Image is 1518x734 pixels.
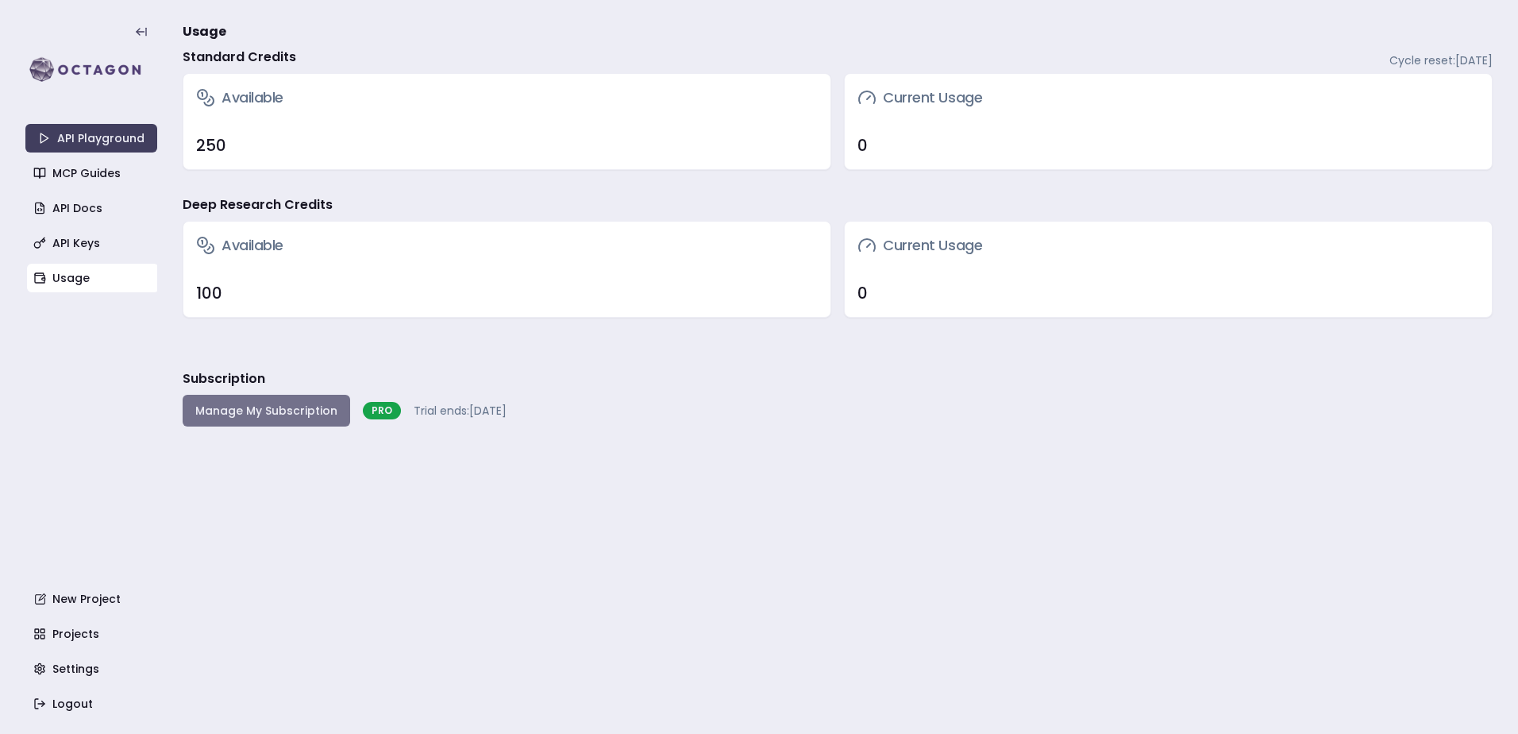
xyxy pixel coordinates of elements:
[27,159,159,187] a: MCP Guides
[196,87,283,109] h3: Available
[183,48,296,67] h4: Standard Credits
[857,282,1479,304] div: 0
[196,282,818,304] div: 100
[363,402,401,419] div: PRO
[25,124,157,153] a: API Playground
[27,690,159,718] a: Logout
[414,403,507,419] span: Trial ends: [DATE]
[857,234,982,257] h3: Current Usage
[196,134,818,156] div: 250
[183,22,226,41] span: Usage
[27,585,159,613] a: New Project
[27,194,159,222] a: API Docs
[183,369,265,388] h3: Subscription
[27,655,159,683] a: Settings
[27,620,159,648] a: Projects
[183,195,333,214] h4: Deep Research Credits
[857,134,1479,156] div: 0
[25,54,157,86] img: logo-rect-yK7x_WSZ.svg
[857,87,982,109] h3: Current Usage
[196,234,283,257] h3: Available
[1389,52,1493,68] span: Cycle reset: [DATE]
[27,229,159,257] a: API Keys
[27,264,159,292] a: Usage
[183,395,350,427] button: Manage My Subscription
